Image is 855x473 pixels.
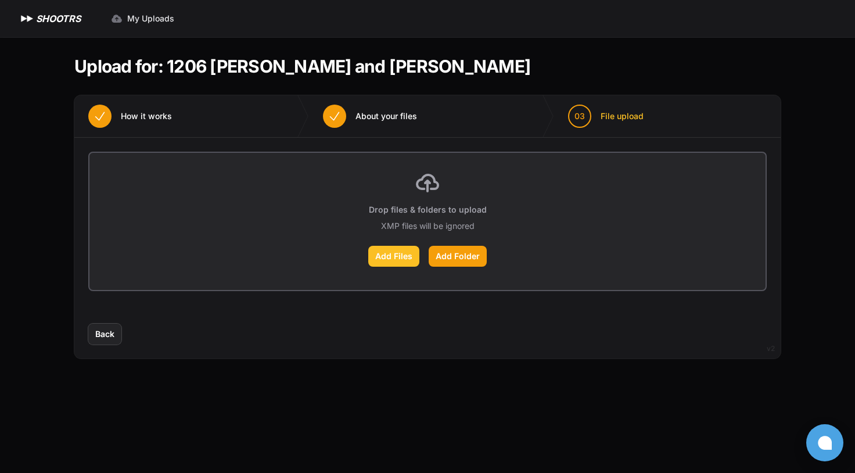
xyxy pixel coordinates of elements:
[88,324,121,345] button: Back
[554,95,658,137] button: 03 File upload
[74,95,186,137] button: How it works
[574,110,585,122] span: 03
[806,424,843,461] button: Open chat window
[36,12,81,26] h1: SHOOTRS
[601,110,644,122] span: File upload
[309,95,431,137] button: About your files
[368,246,419,267] label: Add Files
[19,12,81,26] a: SHOOTRS SHOOTRS
[369,204,487,216] p: Drop files & folders to upload
[355,110,417,122] span: About your files
[19,12,36,26] img: SHOOTRS
[74,56,530,77] h1: Upload for: 1206 [PERSON_NAME] and [PERSON_NAME]
[767,342,775,356] div: v2
[429,246,487,267] label: Add Folder
[95,328,114,340] span: Back
[381,220,475,232] p: XMP files will be ignored
[121,110,172,122] span: How it works
[104,8,181,29] a: My Uploads
[127,13,174,24] span: My Uploads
